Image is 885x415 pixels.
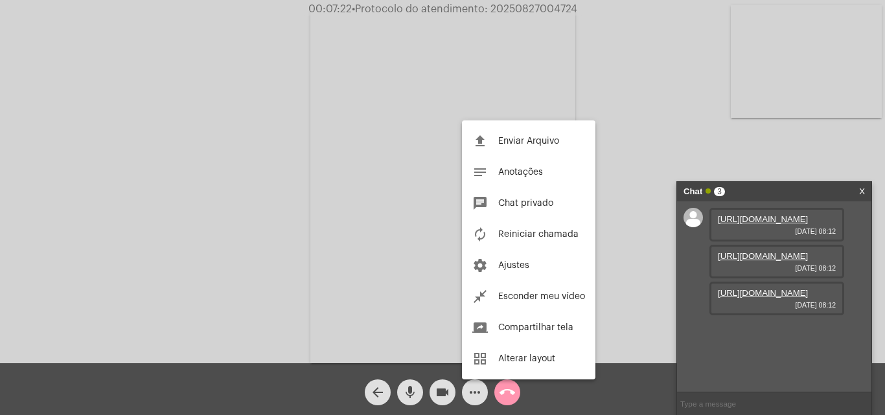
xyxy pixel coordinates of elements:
[498,199,553,208] span: Chat privado
[498,137,559,146] span: Enviar Arquivo
[472,196,488,211] mat-icon: chat
[472,258,488,273] mat-icon: settings
[498,323,573,332] span: Compartilhar tela
[498,261,529,270] span: Ajustes
[472,227,488,242] mat-icon: autorenew
[472,289,488,304] mat-icon: close_fullscreen
[472,351,488,366] mat-icon: grid_view
[498,354,555,363] span: Alterar layout
[472,164,488,180] mat-icon: notes
[498,168,543,177] span: Anotações
[498,230,579,239] span: Reiniciar chamada
[472,133,488,149] mat-icon: file_upload
[472,320,488,335] mat-icon: screen_share
[498,292,585,301] span: Esconder meu vídeo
